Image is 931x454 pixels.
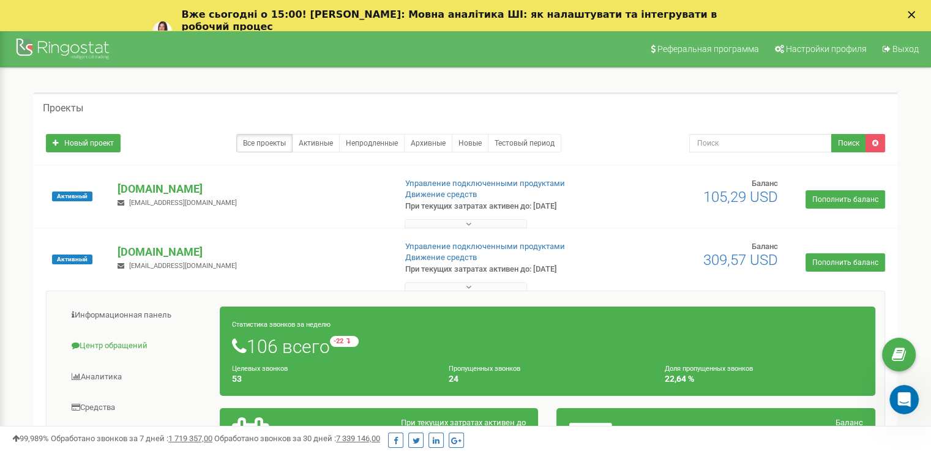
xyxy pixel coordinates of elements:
[703,188,778,206] span: 105,29 USD
[232,336,863,357] h1: 106 всего
[405,264,601,275] p: При текущих затратах активен до: [DATE]
[786,44,867,54] span: Настройки профиля
[129,199,237,207] span: [EMAIL_ADDRESS][DOMAIN_NAME]
[46,134,121,152] a: Новый проект
[889,385,919,414] iframe: Intercom live chat
[452,134,488,152] a: Новые
[488,134,561,152] a: Тестовый период
[806,253,885,272] a: Пополнить баланс
[56,393,220,423] a: Средства
[405,190,477,199] a: Движение средств
[182,9,717,32] b: Вже сьогодні о 15:00! [PERSON_NAME]: Мовна аналітика ШІ: як налаштувати та інтегрувати в робочий ...
[292,134,340,152] a: Активные
[129,262,237,270] span: [EMAIL_ADDRESS][DOMAIN_NAME]
[56,331,220,361] a: Центр обращений
[449,374,647,384] h4: 24
[703,251,778,269] span: 309,57 USD
[752,242,778,251] span: Баланс
[56,300,220,330] a: Информационная панель
[56,362,220,392] a: Аналитика
[831,134,866,152] button: Поиск
[875,31,925,67] a: Выход
[168,434,212,443] u: 1 719 357,00
[767,31,873,67] a: Настройки профиля
[232,374,430,384] h4: 53
[405,201,601,212] p: При текущих затратах активен до: [DATE]
[118,181,385,197] p: [DOMAIN_NAME]
[336,434,380,443] u: 7 339 146,00
[401,418,526,427] span: При текущих затратах активен до
[339,134,405,152] a: Непродленные
[689,134,832,152] input: Поиск
[449,365,520,373] small: Пропущенных звонков
[665,374,863,384] h4: 22,64 %
[52,192,92,201] span: Активный
[405,253,477,262] a: Движение средств
[236,134,293,152] a: Все проекты
[404,134,452,152] a: Архивные
[908,11,920,18] div: Закрыть
[56,424,220,454] a: Общие настройки
[836,418,863,427] span: Баланс
[330,336,359,347] small: -22
[43,103,83,114] h5: Проекты
[214,434,380,443] span: Обработано звонков за 30 дней :
[405,242,565,251] a: Управление подключенными продуктами
[665,365,753,373] small: Доля пропущенных звонков
[52,255,92,264] span: Активный
[892,44,919,54] span: Выход
[752,179,778,188] span: Баланс
[806,190,885,209] a: Пополнить баланс
[51,434,212,443] span: Обработано звонков за 7 дней :
[232,321,331,329] small: Статистика звонков за неделю
[643,31,765,67] a: Реферальная программа
[118,244,385,260] p: [DOMAIN_NAME]
[152,21,172,41] img: Profile image for Yuliia
[12,434,49,443] span: 99,989%
[657,44,759,54] span: Реферальная программа
[405,179,565,188] a: Управление подключенными продуктами
[232,365,288,373] small: Целевых звонков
